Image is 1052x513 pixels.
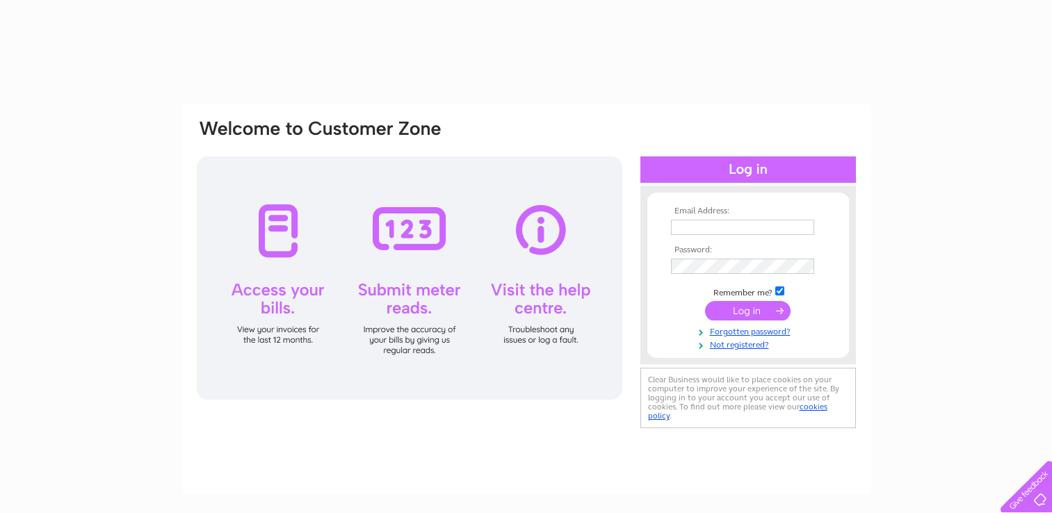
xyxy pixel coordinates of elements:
th: Password: [667,245,829,255]
td: Remember me? [667,284,829,298]
a: cookies policy [648,402,827,421]
div: Clear Business would like to place cookies on your computer to improve your experience of the sit... [640,368,856,428]
th: Email Address: [667,206,829,216]
a: Not registered? [671,337,829,350]
a: Forgotten password? [671,324,829,337]
input: Submit [705,301,791,320]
